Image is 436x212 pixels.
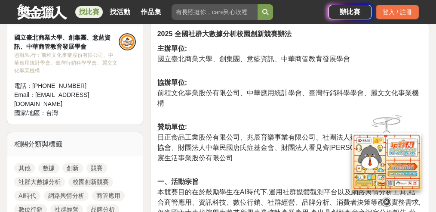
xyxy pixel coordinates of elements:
[14,109,46,116] span: 國家/地區：
[7,132,143,156] div: 相關分類與標籤
[157,30,292,37] strong: 2025 全國社群大數據分析校園創新競賽辦法
[86,163,107,173] a: 競賽
[157,55,350,62] span: 國立臺北商業大學、創集團、意藍資訊、中華商管教育發展學會
[157,45,187,52] strong: 主辦單位:
[106,6,134,18] a: 找活動
[92,190,125,201] a: 商管應用
[352,133,421,190] img: d2146d9a-e6f6-4337-9592-8cefde37ba6b.png
[14,51,119,75] div: 協辦/執行： 前程文化事業股份有限公司、中華應用統計學會、臺灣行銷科學學會、麗文文化事業機構
[157,178,199,185] strong: 一、活動宗旨
[14,163,35,173] a: 其他
[376,5,419,19] div: 登入 / 註冊
[157,134,421,162] span: 日正食品工業股份有限公司、兆辰育樂事業有限公司、社團法人臺灣野灣野生動物保育協會、財團法人中華民國唐氏症基金會、財團法人看見齊[PERSON_NAME]基金會、彩宸生活事業股份有限公司
[68,177,113,187] a: 校園創新競賽
[137,6,165,18] a: 作品集
[75,6,103,18] a: 找比賽
[14,90,119,109] div: Email： [EMAIL_ADDRESS][DOMAIN_NAME]
[14,190,40,201] a: AI時代
[172,4,258,20] input: 有長照挺你，care到心坎裡！青春出手，拍出照顧 影音徵件活動
[329,5,372,19] a: 辦比賽
[44,190,89,201] a: 網路輿情分析
[38,163,59,173] a: 數據
[14,81,119,90] div: 電話： [PHONE_NUMBER]
[46,109,58,116] span: 台灣
[62,163,83,173] a: 創新
[157,89,419,107] span: 前程文化事業股份有限公司、中華應用統計學會、臺灣行銷科學學會、麗文文化事業機構
[14,33,119,51] div: 國立臺北商業大學、創集團、意藍資訊、中華商管教育發展學會
[14,177,65,187] a: 社群大數據分析
[157,123,187,131] strong: 贊助單位:
[157,79,187,86] strong: 協辦單位:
